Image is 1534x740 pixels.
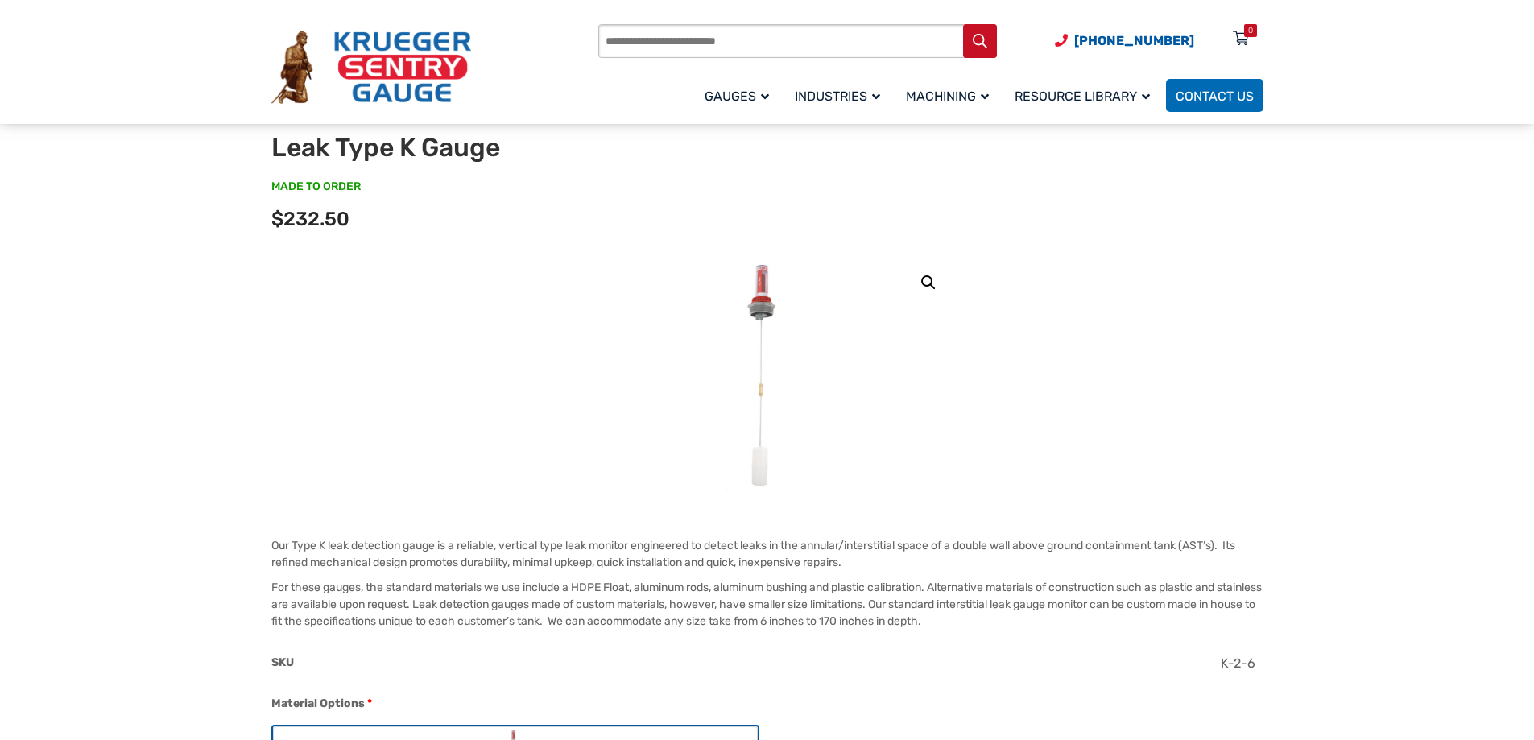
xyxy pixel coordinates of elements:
[896,76,1005,114] a: Machining
[705,89,769,104] span: Gauges
[271,179,361,195] span: MADE TO ORDER
[271,132,668,163] h1: Leak Type K Gauge
[1248,24,1253,37] div: 0
[695,76,785,114] a: Gauges
[271,208,349,230] span: $232.50
[906,89,989,104] span: Machining
[785,76,896,114] a: Industries
[914,268,943,297] a: View full-screen image gallery
[1176,89,1254,104] span: Contact Us
[1005,76,1166,114] a: Resource Library
[1055,31,1194,51] a: Phone Number (920) 434-8860
[271,697,365,710] span: Material Options
[271,31,471,105] img: Krueger Sentry Gauge
[271,537,1263,571] p: Our Type K leak detection gauge is a reliable, vertical type leak monitor engineered to detect le...
[717,255,817,497] img: Leak Detection Gauge
[1015,89,1150,104] span: Resource Library
[271,579,1263,630] p: For these gauges, the standard materials we use include a HDPE Float, aluminum rods, aluminum bus...
[1221,655,1255,671] span: K-2-6
[367,695,372,712] abbr: required
[795,89,880,104] span: Industries
[1166,79,1263,112] a: Contact Us
[1074,33,1194,48] span: [PHONE_NUMBER]
[271,655,294,669] span: SKU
